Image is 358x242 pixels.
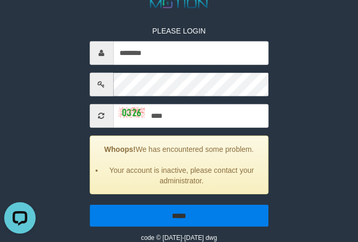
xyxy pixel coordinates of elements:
strong: Whoops! [104,145,136,153]
div: We has encountered some problem. [90,135,269,194]
p: PLEASE LOGIN [90,25,269,36]
li: Your account is inactive, please contact your administrator. [103,164,261,185]
small: code © [DATE]-[DATE] dwg [141,234,217,241]
img: captcha [118,107,145,118]
button: Open LiveChat chat widget [4,4,36,36]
